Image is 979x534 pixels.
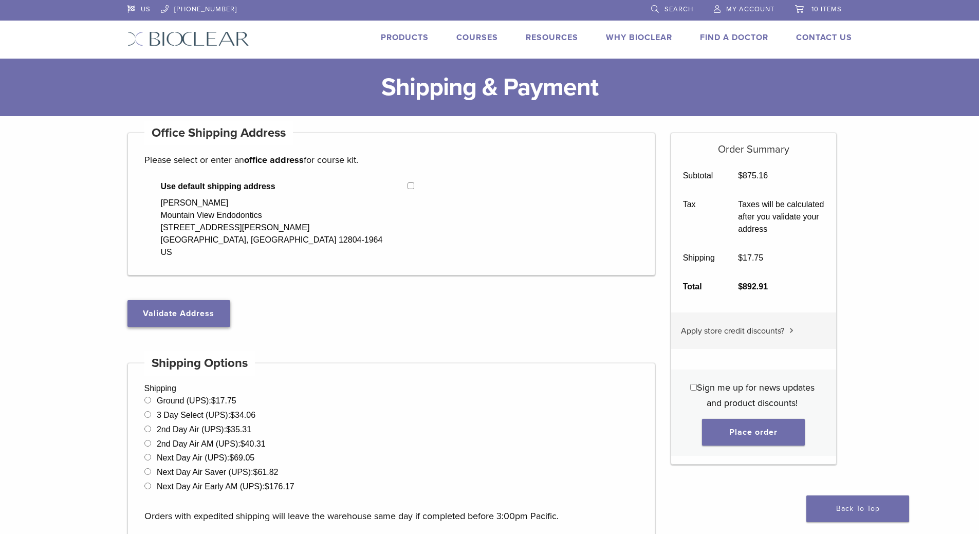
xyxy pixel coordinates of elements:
label: Next Day Air Early AM (UPS): [157,482,294,491]
a: Resources [526,32,578,43]
a: Find A Doctor [700,32,768,43]
span: $ [738,282,743,291]
span: $ [265,482,269,491]
span: $ [738,171,743,180]
label: 2nd Day Air AM (UPS): [157,439,266,448]
span: $ [226,425,231,434]
span: $ [211,396,216,405]
bdi: 176.17 [265,482,294,491]
span: $ [230,411,235,419]
bdi: 40.31 [241,439,266,448]
img: Bioclear [127,31,249,46]
h5: Order Summary [671,133,836,156]
label: Next Day Air (UPS): [157,453,254,462]
bdi: 875.16 [738,171,768,180]
bdi: 17.75 [738,253,763,262]
span: Search [664,5,693,13]
span: 10 items [811,5,842,13]
span: Apply store credit discounts? [681,326,784,336]
p: Orders with expedited shipping will leave the warehouse same day if completed before 3:00pm Pacific. [144,493,639,524]
input: Sign me up for news updates and product discounts! [690,384,697,391]
span: $ [241,439,245,448]
label: Next Day Air Saver (UPS): [157,468,279,476]
button: Validate Address [127,300,230,327]
label: 2nd Day Air (UPS): [157,425,251,434]
span: Use default shipping address [161,180,408,193]
label: 3 Day Select (UPS): [157,411,255,419]
label: Ground (UPS): [157,396,236,405]
a: Contact Us [796,32,852,43]
a: Why Bioclear [606,32,672,43]
a: Products [381,32,429,43]
td: Taxes will be calculated after you validate your address [727,190,836,244]
a: Back To Top [806,495,909,522]
strong: office address [244,154,304,165]
button: Place order [702,419,805,446]
span: $ [253,468,258,476]
span: $ [229,453,234,462]
th: Total [671,272,727,301]
span: Sign me up for news updates and product discounts! [697,382,815,409]
bdi: 34.06 [230,411,255,419]
h4: Office Shipping Address [144,121,293,145]
bdi: 69.05 [229,453,254,462]
span: $ [738,253,743,262]
span: My Account [726,5,774,13]
img: caret.svg [789,328,793,333]
bdi: 35.31 [226,425,251,434]
a: Courses [456,32,498,43]
th: Shipping [671,244,727,272]
th: Subtotal [671,161,727,190]
bdi: 17.75 [211,396,236,405]
div: [PERSON_NAME] Mountain View Endodontics [STREET_ADDRESS][PERSON_NAME] [GEOGRAPHIC_DATA], [GEOGRAP... [161,197,383,259]
bdi: 892.91 [738,282,768,291]
p: Please select or enter an for course kit. [144,152,639,168]
bdi: 61.82 [253,468,279,476]
h4: Shipping Options [144,351,255,376]
th: Tax [671,190,727,244]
